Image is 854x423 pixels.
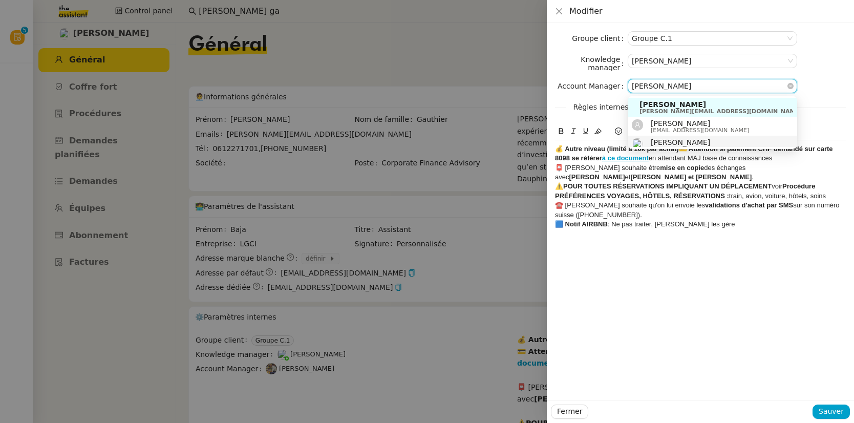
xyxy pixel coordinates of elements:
[632,138,643,150] img: users%2FNTfmycKsCFdqp6LX6USf2FmuPJo2%2Favatar%2Fprofile-pic%20(1).png
[555,201,846,220] div: ☎️ [PERSON_NAME] souhaite qu'on lui envoie les sur son numéro suisse ([PHONE_NUMBER]).
[555,220,608,228] strong: 🟦 Notif AIRBNB
[555,144,846,163] div: en attendant MAJ base de connaissances
[569,173,625,181] strong: [PERSON_NAME]
[705,201,793,209] strong: validations d'achat par SMS
[555,220,846,229] div: : Ne pas traiter, [PERSON_NAME] les gère
[558,79,628,93] label: Account Manager
[555,182,817,199] strong: Procédure PRÉFÉRENCES VOYAGES, HÔTELS, RÉSERVATIONS :
[639,109,802,114] span: [PERSON_NAME][EMAIL_ADDRESS][DOMAIN_NAME]
[819,406,844,417] span: Sauver
[628,98,797,117] nz-option-item: Charles Guillot
[563,182,772,190] strong: POUR TOUTES RÉSERVATIONS IMPLIQUANT UN DÉPLACEMENT
[651,128,749,133] span: [EMAIL_ADDRESS][DOMAIN_NAME]
[651,146,749,152] span: [EMAIL_ADDRESS][DOMAIN_NAME]
[555,7,563,16] button: Close
[557,406,582,417] span: Fermer
[651,119,749,128] span: [PERSON_NAME]
[566,101,636,113] span: Règles internes
[555,145,835,162] strong: 💰 Autre niveau (limité à 10k par achat)💳 Attention si paiement CHF demandé sur carte 8098 se référer
[572,31,628,46] label: Groupe client
[555,163,846,182] div: 📮 [PERSON_NAME] souhaite être des échanges avec et .
[630,173,752,181] strong: [PERSON_NAME] et [PERSON_NAME]
[813,405,850,419] button: Sauver
[660,164,704,172] strong: mise en copie
[632,32,793,45] nz-select-item: Groupe C.1
[569,6,603,16] span: Modifier
[651,138,749,146] span: [PERSON_NAME]
[628,136,797,155] nz-option-item: Marie Rivoira
[639,100,802,109] span: [PERSON_NAME]
[555,182,846,201] div: ⚠️ voir train, avion, voiture, hôtels, soins
[555,56,628,71] label: Knowledge manager
[551,405,588,419] button: Fermer
[628,117,797,136] nz-option-item: Marie Orsoni
[632,54,793,68] nz-select-item: Frédérique Albert
[602,154,649,162] a: à ce document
